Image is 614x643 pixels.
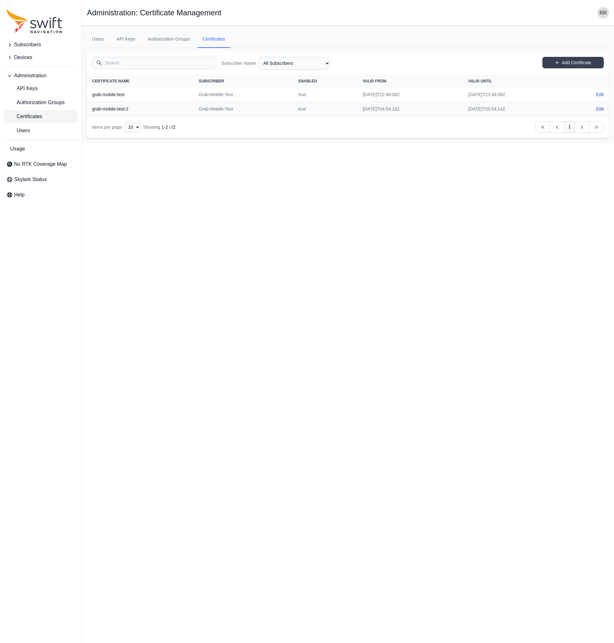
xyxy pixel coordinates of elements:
[198,31,230,48] a: Certificates
[4,124,78,137] a: Users
[293,102,358,116] td: true
[143,124,175,130] div: Showing of
[6,113,42,120] span: Certificates
[358,75,463,88] th: Valid From
[14,54,32,61] span: Devices
[193,75,293,88] th: Subscriber
[597,7,609,19] img: user photo
[10,145,25,153] span: Usage
[193,102,293,116] td: Grab-Mobile-Test
[92,57,216,69] input: Search
[463,75,569,88] th: Valid Until
[4,96,78,109] a: Authorization Groups
[124,122,140,132] select: Display Limit
[564,121,575,133] a: 1
[193,88,293,102] td: Grab-Mobile-Test
[4,188,78,201] a: Help
[87,75,193,88] th: Certificate Name
[6,127,30,134] span: Users
[596,106,604,112] a: Edit
[87,31,109,48] a: Users
[6,85,38,92] span: API Keys
[92,125,122,130] span: Items per page
[87,9,221,17] h1: Administration: Certificate Management
[14,41,41,49] span: Subscribers
[112,31,140,48] a: API Keys
[358,88,463,102] td: [DATE]T22:49:08Z
[4,38,78,51] button: Subscribers
[14,191,25,199] span: Help
[14,176,47,183] span: Skylark Status
[358,102,463,116] td: [DATE]T04:54:14Z
[4,142,78,155] a: Usage
[4,158,78,171] a: Nx RTK Coverage Map
[463,88,569,102] td: [DATE]T23:49:08Z
[542,57,604,68] a: Add Certificate
[14,72,46,80] span: Administration
[143,31,195,48] a: Authorization Groups
[173,125,176,130] span: 2
[4,173,78,186] a: Skylark Status
[87,116,609,138] nav: Table navigation
[463,102,569,116] td: [DATE]T05:54:14Z
[258,57,330,70] select: Subscriber
[221,60,256,66] label: Subscriber Name
[4,51,78,64] button: Devices
[293,75,358,88] th: Enabled
[161,125,168,130] span: 1 - 2
[293,88,358,102] td: true
[6,99,65,106] span: Authorization Groups
[4,82,78,95] a: API Keys
[4,69,78,82] button: Administration
[596,91,604,98] a: Edit
[14,160,67,168] span: Nx RTK Coverage Map
[87,102,193,116] th: grab-mobile-test-2
[4,110,78,123] a: Certificates
[87,88,193,102] th: grab-mobile-test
